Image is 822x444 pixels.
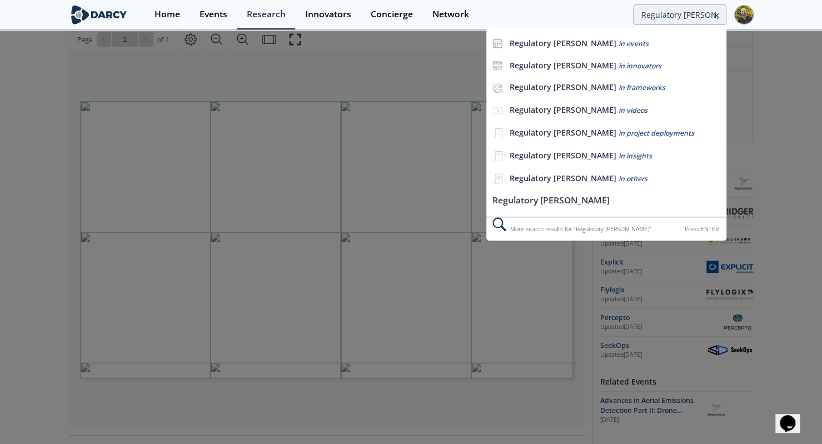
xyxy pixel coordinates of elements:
[618,83,665,92] span: in frameworks
[618,174,647,183] span: in others
[509,60,616,71] b: Regulatory [PERSON_NAME]
[69,5,129,24] img: logo-wide.svg
[618,61,661,71] span: in innovators
[618,128,694,138] span: in project deployments
[371,10,413,19] div: Concierge
[618,39,648,48] span: in events
[509,38,616,48] b: Regulatory [PERSON_NAME]
[486,217,726,241] div: More search results for " Regulatory [PERSON_NAME] "
[247,10,286,19] div: Research
[775,400,811,433] iframe: chat widget
[734,5,754,24] img: Profile
[509,173,616,183] b: Regulatory [PERSON_NAME]
[509,127,616,138] b: Regulatory [PERSON_NAME]
[492,38,502,48] img: icon
[305,10,351,19] div: Innovators
[155,10,180,19] div: Home
[432,10,469,19] div: Network
[618,106,647,115] span: in videos
[618,151,651,161] span: in insights
[509,82,616,92] b: Regulatory [PERSON_NAME]
[492,61,502,71] img: icon
[509,150,616,161] b: Regulatory [PERSON_NAME]
[200,10,227,19] div: Events
[633,4,726,25] input: Advanced Search
[486,191,726,211] li: Regulatory [PERSON_NAME]
[509,104,616,115] b: Regulatory [PERSON_NAME]
[685,223,719,235] div: Press ENTER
